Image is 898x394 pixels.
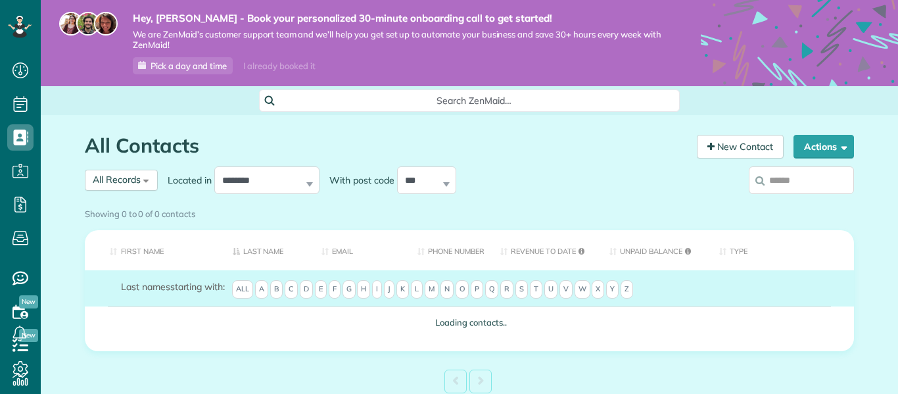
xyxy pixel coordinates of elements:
[315,280,327,299] span: E
[85,230,223,270] th: First Name: activate to sort column ascending
[384,280,394,299] span: J
[312,230,408,270] th: Email: activate to sort column ascending
[235,58,323,74] div: I already booked it
[575,280,590,299] span: W
[559,280,573,299] span: V
[270,280,283,299] span: B
[121,281,170,293] span: Last names
[300,280,313,299] span: D
[396,280,409,299] span: K
[158,174,214,187] label: Located in
[94,12,118,36] img: michelle-19f622bdf1676172e81f8f8fba1fb50e276960ebfe0243fe18214015130c80e4.jpg
[471,280,483,299] span: P
[425,280,438,299] span: M
[357,280,370,299] span: H
[85,135,687,157] h1: All Contacts
[408,230,490,270] th: Phone number: activate to sort column ascending
[121,280,225,293] label: starting with:
[697,135,784,159] a: New Contact
[133,12,661,25] strong: Hey, [PERSON_NAME] - Book your personalized 30-minute onboarding call to get started!
[456,280,469,299] span: O
[19,295,38,308] span: New
[372,280,382,299] span: I
[255,280,268,299] span: A
[490,230,600,270] th: Revenue to Date: activate to sort column ascending
[133,57,233,74] a: Pick a day and time
[411,280,423,299] span: L
[600,230,709,270] th: Unpaid Balance: activate to sort column ascending
[606,280,619,299] span: Y
[592,280,604,299] span: X
[59,12,83,36] img: maria-72a9807cf96188c08ef61303f053569d2e2a8a1cde33d635c8a3ac13582a053d.jpg
[85,307,854,339] td: Loading contacts..
[85,203,854,220] div: Showing 0 to 0 of 0 contacts
[223,230,312,270] th: Last Name: activate to sort column descending
[530,280,542,299] span: T
[440,280,454,299] span: N
[133,29,661,51] span: We are ZenMaid’s customer support team and we’ll help you get set up to automate your business an...
[285,280,298,299] span: C
[621,280,633,299] span: Z
[76,12,100,36] img: jorge-587dff0eeaa6aab1f244e6dc62b8924c3b6ad411094392a53c71c6c4a576187d.jpg
[319,174,397,187] label: With post code
[515,280,528,299] span: S
[343,280,356,299] span: G
[485,280,498,299] span: Q
[793,135,854,159] button: Actions
[232,280,253,299] span: All
[151,61,227,71] span: Pick a day and time
[709,230,854,270] th: Type: activate to sort column ascending
[329,280,341,299] span: F
[500,280,513,299] span: R
[93,174,141,185] span: All Records
[544,280,557,299] span: U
